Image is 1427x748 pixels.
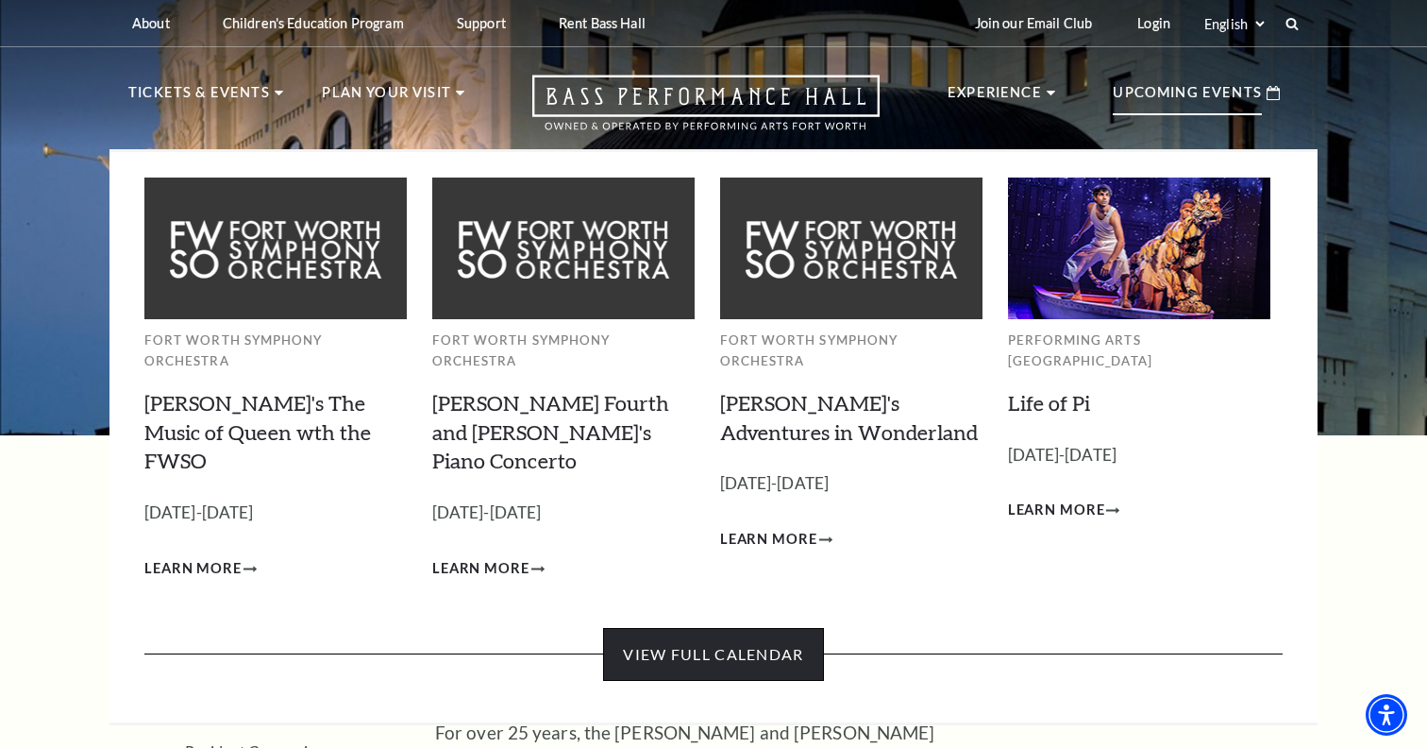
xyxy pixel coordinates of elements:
[144,557,257,581] a: Learn More Windborne's The Music of Queen wth the FWSO
[144,390,371,474] a: [PERSON_NAME]'s The Music of Queen wth the FWSO
[144,557,242,581] span: Learn More
[1113,81,1262,115] p: Upcoming Events
[432,500,695,527] p: [DATE]-[DATE]
[432,330,695,372] p: Fort Worth Symphony Orchestra
[720,330,982,372] p: Fort Worth Symphony Orchestra
[464,75,948,149] a: Open this option
[432,557,545,581] a: Learn More Brahms Fourth and Grieg's Piano Concerto
[128,81,270,115] p: Tickets & Events
[1008,178,1270,318] img: Performing Arts Fort Worth
[1008,390,1090,416] a: Life of Pi
[223,15,404,31] p: Children's Education Program
[432,390,669,474] a: [PERSON_NAME] Fourth and [PERSON_NAME]'s Piano Concerto
[559,15,646,31] p: Rent Bass Hall
[144,330,407,372] p: Fort Worth Symphony Orchestra
[720,390,978,445] a: [PERSON_NAME]'s Adventures in Wonderland
[1366,694,1407,736] div: Accessibility Menu
[1008,442,1270,469] p: [DATE]-[DATE]
[144,500,407,527] p: [DATE]-[DATE]
[457,15,506,31] p: Support
[1008,330,1270,372] p: Performing Arts [GEOGRAPHIC_DATA]
[603,628,823,681] a: View Full Calendar
[1008,499,1120,522] a: Learn More Life of Pi
[720,528,832,552] a: Learn More Alice's Adventures in Wonderland
[132,15,170,31] p: About
[948,81,1042,115] p: Experience
[720,470,982,498] p: [DATE]-[DATE]
[720,178,982,318] img: Fort Worth Symphony Orchestra
[1008,499,1105,522] span: Learn More
[432,178,695,318] img: Fort Worth Symphony Orchestra
[322,81,451,115] p: Plan Your Visit
[720,528,817,552] span: Learn More
[144,178,407,318] img: Fort Worth Symphony Orchestra
[432,557,529,581] span: Learn More
[1200,15,1268,33] select: Select:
